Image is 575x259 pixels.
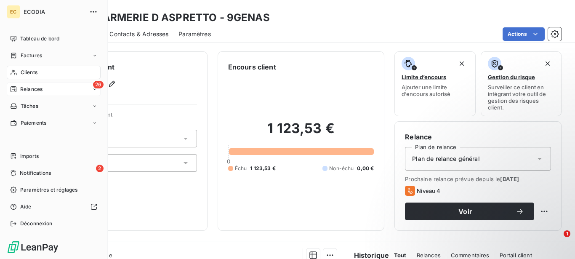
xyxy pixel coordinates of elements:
[417,252,441,259] span: Relances
[228,120,374,145] h2: 1 123,53 €
[488,84,554,111] span: Surveiller ce client en intégrant votre outil de gestion des risques client.
[451,252,490,259] span: Commentaires
[481,51,562,116] button: Gestion du risqueSurveiller ce client en intégrant votre outil de gestion des risques client.
[500,176,519,182] span: [DATE]
[74,10,270,25] h3: GENDARMERIE D ASPRETTO - 9GENAS
[235,165,247,172] span: Échu
[250,165,276,172] span: 1 123,53 €
[20,169,51,177] span: Notifications
[21,69,37,76] span: Clients
[564,230,570,237] span: 1
[178,30,211,38] span: Paramètres
[21,52,42,59] span: Factures
[21,102,38,110] span: Tâches
[405,132,551,142] h6: Relance
[405,176,551,182] span: Prochaine relance prévue depuis le
[412,155,479,163] span: Plan de relance général
[20,35,59,43] span: Tableau de bord
[24,8,84,15] span: ECODIA
[503,27,545,41] button: Actions
[402,84,468,97] span: Ajouter une limite d’encours autorisé
[357,165,374,172] span: 0,00 €
[394,51,475,116] button: Limite d’encoursAjouter une limite d’encours autorisé
[228,62,276,72] h6: Encours client
[394,252,407,259] span: Tout
[20,220,53,227] span: Déconnexion
[21,119,46,127] span: Paiements
[402,74,446,80] span: Limite d’encours
[488,74,535,80] span: Gestion du risque
[20,152,39,160] span: Imports
[546,230,567,251] iframe: Intercom live chat
[405,203,534,220] button: Voir
[329,165,354,172] span: Non-échu
[93,81,104,88] span: 26
[51,62,197,72] h6: Informations client
[20,85,43,93] span: Relances
[7,5,20,19] div: EC
[7,240,59,254] img: Logo LeanPay
[109,30,168,38] span: Contacts & Adresses
[20,203,32,211] span: Aide
[7,200,101,214] a: Aide
[500,252,532,259] span: Portail client
[96,165,104,172] span: 2
[20,186,77,194] span: Paramètres et réglages
[227,158,230,165] span: 0
[68,111,197,123] span: Propriétés Client
[407,177,575,236] iframe: Intercom notifications message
